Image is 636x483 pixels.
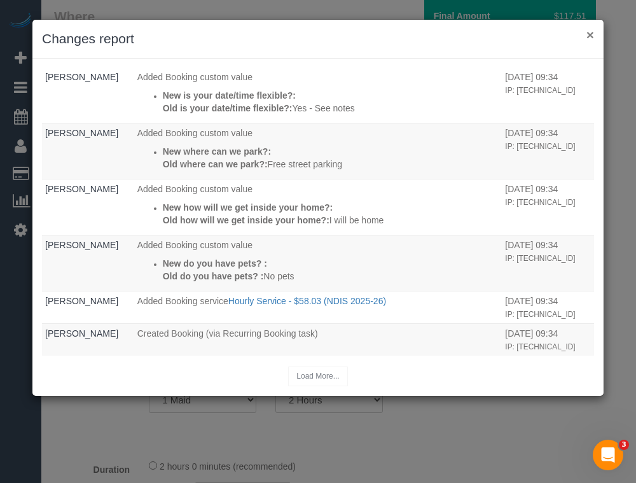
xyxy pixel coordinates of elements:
small: IP: [TECHNICAL_ID] [505,254,575,263]
strong: Old how will we get inside your home?: [163,215,329,225]
span: Added Booking custom value [137,240,252,250]
strong: New where can we park?: [163,146,271,157]
small: IP: [TECHNICAL_ID] [505,142,575,151]
strong: New how will we get inside your home?: [163,202,333,213]
a: [PERSON_NAME] [45,72,118,82]
td: When [502,123,594,179]
strong: Old where can we park?: [163,159,268,169]
strong: Old do you have pets? : [163,271,264,281]
td: Who [42,123,134,179]
h3: Changes report [42,29,594,48]
td: What [134,179,502,235]
small: IP: [TECHNICAL_ID] [505,310,575,319]
p: Free street parking [163,158,499,171]
td: What [134,324,502,356]
td: When [502,235,594,291]
a: [PERSON_NAME] [45,296,118,306]
td: Who [42,67,134,123]
p: Yes - See notes [163,102,499,115]
small: IP: [TECHNICAL_ID] [505,86,575,95]
small: IP: [TECHNICAL_ID] [505,198,575,207]
td: Who [42,291,134,324]
span: Added Booking service [137,296,228,306]
span: Added Booking custom value [137,128,252,138]
td: What [134,67,502,123]
a: [PERSON_NAME] [45,240,118,250]
a: Hourly Service - $58.03 (NDIS 2025-26) [228,296,386,306]
small: IP: [TECHNICAL_ID] [505,342,575,351]
td: What [134,123,502,179]
strong: New is your date/time flexible?: [163,90,296,101]
td: What [134,291,502,324]
span: Added Booking custom value [137,184,252,194]
td: Who [42,235,134,291]
p: No pets [163,270,499,283]
td: When [502,291,594,324]
a: [PERSON_NAME] [45,328,118,339]
span: Created Booking (via Recurring Booking task) [137,328,318,339]
strong: Old is your date/time flexible?: [163,103,293,113]
td: Who [42,179,134,235]
td: What [134,235,502,291]
sui-modal: Changes report [32,20,604,396]
strong: New do you have pets? : [163,258,267,269]
button: × [586,28,594,41]
p: I will be home [163,214,499,227]
a: [PERSON_NAME] [45,128,118,138]
span: 3 [619,440,629,450]
td: Who [42,324,134,356]
td: When [502,67,594,123]
a: [PERSON_NAME] [45,184,118,194]
span: Added Booking custom value [137,72,252,82]
iframe: Intercom live chat [593,440,623,470]
td: When [502,179,594,235]
td: When [502,324,594,356]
